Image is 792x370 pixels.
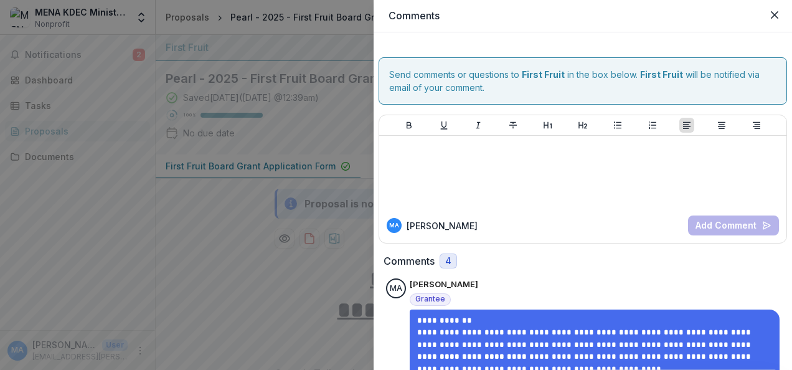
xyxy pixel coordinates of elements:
[445,256,451,267] span: 4
[506,118,521,133] button: Strike
[379,57,787,105] div: Send comments or questions to in the box below. will be notified via email of your comment.
[402,118,417,133] button: Bold
[749,118,764,133] button: Align Right
[640,69,683,80] strong: First Fruit
[679,118,694,133] button: Align Left
[384,255,435,267] h2: Comments
[522,69,565,80] strong: First Fruit
[540,118,555,133] button: Heading 1
[688,216,779,235] button: Add Comment
[471,118,486,133] button: Italicize
[645,118,660,133] button: Ordered List
[390,285,402,293] div: Marihan Abdelmalek
[415,295,445,303] span: Grantee
[389,10,777,22] h2: Comments
[389,222,399,229] div: Marihan Abdelmalek
[410,278,478,291] p: [PERSON_NAME]
[765,5,785,25] button: Close
[436,118,451,133] button: Underline
[575,118,590,133] button: Heading 2
[407,219,478,232] p: [PERSON_NAME]
[714,118,729,133] button: Align Center
[610,118,625,133] button: Bullet List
